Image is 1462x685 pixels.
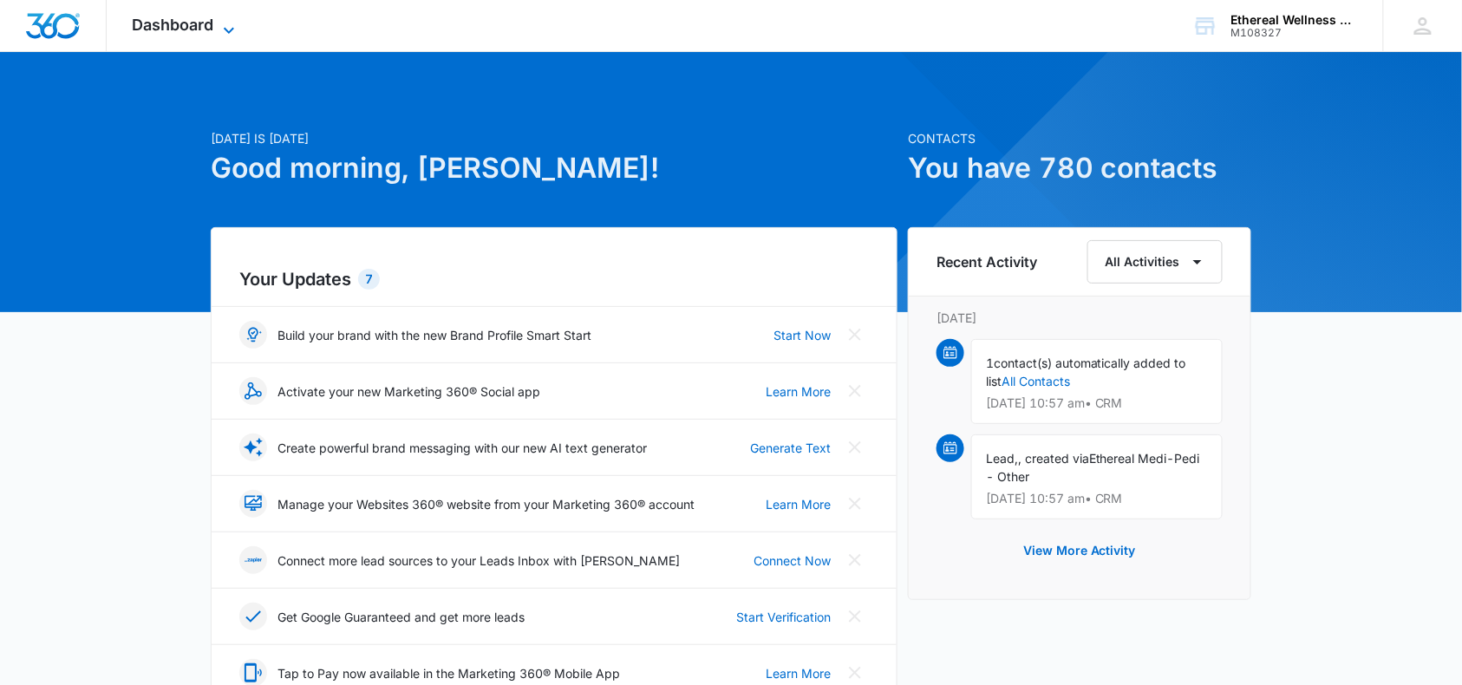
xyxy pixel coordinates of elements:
span: , created via [1018,451,1089,466]
p: [DATE] [937,309,1223,327]
span: Dashboard [133,16,214,34]
p: [DATE] 10:57 am • CRM [986,493,1208,505]
a: Start Now [773,326,831,344]
p: Build your brand with the new Brand Profile Smart Start [277,326,591,344]
p: Get Google Guaranteed and get more leads [277,608,525,626]
p: Activate your new Marketing 360® Social app [277,382,540,401]
a: Start Verification [736,608,831,626]
p: Tap to Pay now available in the Marketing 360® Mobile App [277,664,620,682]
button: Close [841,546,869,574]
p: Connect more lead sources to your Leads Inbox with [PERSON_NAME] [277,551,680,570]
p: Manage your Websites 360® website from your Marketing 360® account [277,495,695,513]
button: All Activities [1087,240,1223,284]
h2: Your Updates [239,266,869,292]
div: 7 [358,269,380,290]
h1: Good morning, [PERSON_NAME]! [211,147,897,189]
a: Learn More [766,382,831,401]
button: Close [841,377,869,405]
span: Lead, [986,451,1018,466]
h1: You have 780 contacts [908,147,1251,189]
a: Learn More [766,664,831,682]
p: Contacts [908,129,1251,147]
button: Close [841,434,869,461]
button: View More Activity [1006,530,1153,571]
button: Close [841,321,869,349]
a: Learn More [766,495,831,513]
div: account id [1231,27,1358,39]
p: [DATE] 10:57 am • CRM [986,397,1208,409]
div: account name [1231,13,1358,27]
p: Create powerful brand messaging with our new AI text generator [277,439,647,457]
button: Close [841,490,869,518]
a: Generate Text [750,439,831,457]
span: contact(s) automatically added to list [986,356,1186,388]
p: [DATE] is [DATE] [211,129,897,147]
a: All Contacts [1002,374,1070,388]
span: Ethereal Medi-Pedi - Other [986,451,1200,484]
span: 1 [986,356,994,370]
button: Close [841,603,869,630]
h6: Recent Activity [937,251,1037,272]
a: Connect Now [754,551,831,570]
